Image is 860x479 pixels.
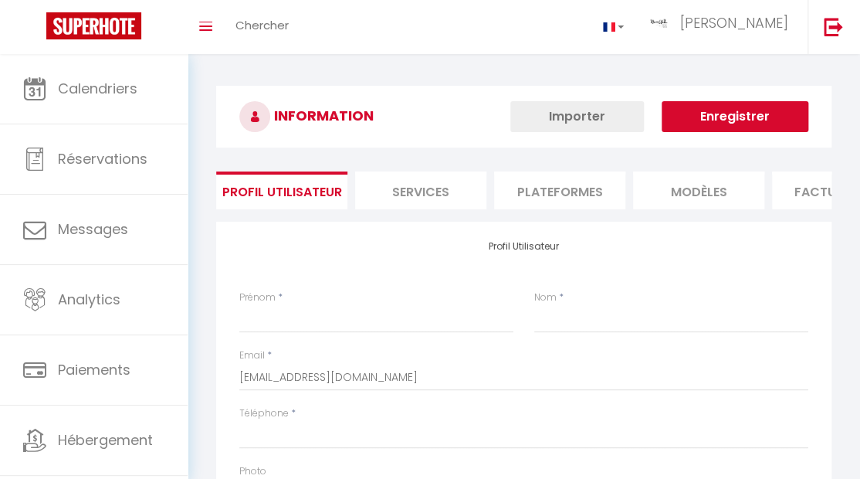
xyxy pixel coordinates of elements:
label: Photo [239,464,266,479]
span: Hébergement [58,430,153,450]
span: Messages [58,219,128,239]
span: Paiements [58,360,130,379]
span: Réservations [58,149,147,168]
img: Super Booking [46,12,141,39]
label: Téléphone [239,406,289,421]
span: Analytics [58,290,120,309]
span: [PERSON_NAME] [680,13,788,32]
h4: Profil Utilisateur [239,241,808,252]
li: Profil Utilisateur [216,172,347,209]
button: Ouvrir le widget de chat LiveChat [12,6,59,53]
iframe: Chat [794,409,848,467]
h3: INFORMATION [216,86,831,148]
button: Importer [510,101,644,132]
button: Enregistrer [662,101,808,132]
li: MODÈLES [633,172,764,209]
li: Plateformes [494,172,625,209]
li: Services [355,172,486,209]
label: Email [239,348,265,363]
label: Nom [534,290,557,305]
span: Chercher [235,17,289,33]
img: ... [647,16,670,31]
label: Prénom [239,290,276,305]
span: Calendriers [58,79,137,98]
img: logout [824,17,843,36]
